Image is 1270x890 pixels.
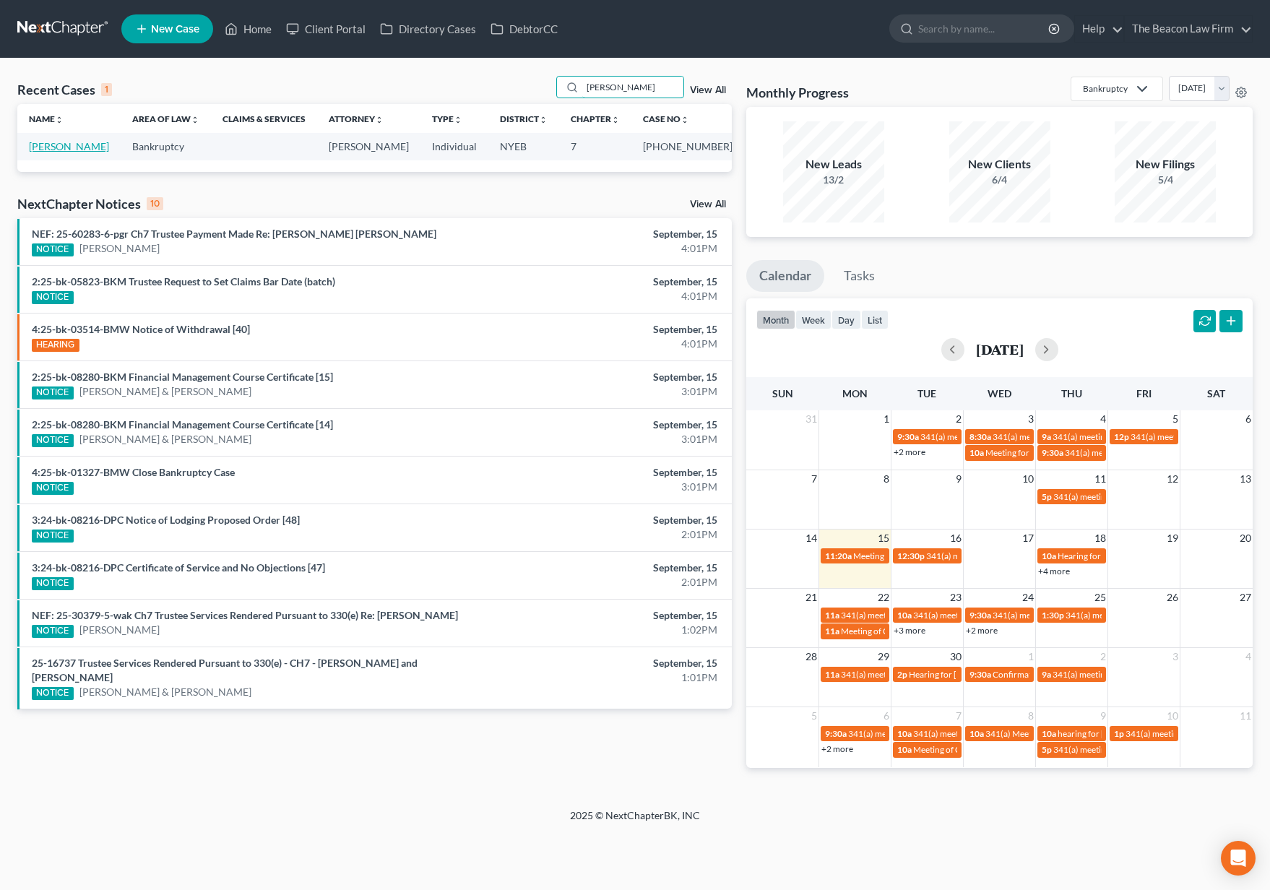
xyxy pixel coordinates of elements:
span: 9:30a [1042,447,1063,458]
a: Attorneyunfold_more [329,113,384,124]
span: 2 [954,410,963,428]
span: 11a [825,626,839,636]
button: list [861,310,889,329]
span: 16 [949,530,963,547]
div: 2025 © NextChapterBK, INC [223,808,1047,834]
span: 13 [1238,470,1253,488]
a: Tasks [831,260,888,292]
span: 341(a) meeting for [PERSON_NAME] [993,610,1132,621]
span: 3 [1027,410,1035,428]
div: 4:01PM [498,241,717,256]
td: Individual [420,133,488,160]
span: 341(a) meeting for [PERSON_NAME] [993,431,1132,442]
i: unfold_more [191,116,199,124]
span: 11:20a [825,550,852,561]
a: Help [1075,16,1123,42]
a: Typeunfold_more [432,113,462,124]
a: 3:24-bk-08216-DPC Certificate of Service and No Objections [47] [32,561,325,574]
div: Recent Cases [17,81,112,98]
span: 26 [1165,589,1180,606]
i: unfold_more [375,116,384,124]
span: 11a [825,669,839,680]
div: 13/2 [783,173,884,187]
a: 2:25-bk-08280-BKM Financial Management Course Certificate [14] [32,418,333,431]
div: NOTICE [32,482,74,495]
a: +3 more [894,625,925,636]
div: September, 15 [498,513,717,527]
span: 30 [949,648,963,665]
span: 341(a) meeting for [PERSON_NAME] [1053,491,1193,502]
span: 7 [810,470,818,488]
div: 6/4 [949,173,1050,187]
a: View All [690,85,726,95]
span: Mon [842,387,868,399]
button: day [831,310,861,329]
a: [PERSON_NAME] & [PERSON_NAME] [79,432,251,446]
div: NOTICE [32,291,74,304]
span: 341(a) meeting for [PERSON_NAME] & [PERSON_NAME] [913,728,1129,739]
a: 4:25-bk-03514-BMW Notice of Withdrawal [40] [32,323,250,335]
span: 9a [1042,431,1051,442]
span: 9 [954,470,963,488]
h2: [DATE] [976,342,1024,357]
span: 5 [810,707,818,725]
span: 4 [1244,648,1253,665]
span: 10a [897,610,912,621]
span: Sun [772,387,793,399]
a: Chapterunfold_more [571,113,620,124]
span: 9:30a [897,431,919,442]
span: 15 [876,530,891,547]
span: 9 [1099,707,1107,725]
a: Calendar [746,260,824,292]
span: 5p [1042,491,1052,502]
div: NextChapter Notices [17,195,163,212]
span: 1p [1114,728,1124,739]
span: 10a [969,728,984,739]
span: 3 [1171,648,1180,665]
span: 341(a) meeting for [PERSON_NAME] [1053,431,1192,442]
td: 7 [559,133,631,160]
span: Sat [1207,387,1225,399]
a: [PERSON_NAME] [79,623,160,637]
a: 4:25-bk-01327-BMW Close Bankruptcy Case [32,466,235,478]
input: Search by name... [582,77,683,98]
a: [PERSON_NAME] & [PERSON_NAME] [79,685,251,699]
a: [PERSON_NAME] [29,140,109,152]
a: +2 more [894,446,925,457]
span: 12 [1165,470,1180,488]
a: Area of Lawunfold_more [132,113,199,124]
a: [PERSON_NAME] & [PERSON_NAME] [79,384,251,399]
span: 10a [1042,728,1056,739]
span: 5 [1171,410,1180,428]
span: 341(a) meeting for [PERSON_NAME] [841,669,980,680]
div: 1:02PM [498,623,717,637]
div: 3:01PM [498,480,717,494]
a: Case Nounfold_more [643,113,689,124]
span: Tue [917,387,936,399]
span: 24 [1021,589,1035,606]
span: 21 [804,589,818,606]
a: Client Portal [279,16,373,42]
span: 12:30p [897,550,925,561]
span: 9:30a [969,610,991,621]
i: unfold_more [611,116,620,124]
div: NOTICE [32,434,74,447]
span: 11 [1238,707,1253,725]
div: 4:01PM [498,337,717,351]
span: 18 [1093,530,1107,547]
a: DebtorCC [483,16,565,42]
span: 10a [897,744,912,755]
span: 10a [897,728,912,739]
a: 2:25-bk-08280-BKM Financial Management Course Certificate [15] [32,371,333,383]
span: 2 [1099,648,1107,665]
span: 6 [1244,410,1253,428]
div: September, 15 [498,608,717,623]
span: 20 [1238,530,1253,547]
a: 2:25-bk-05823-BKM Trustee Request to Set Claims Bar Date (batch) [32,275,335,288]
input: Search by name... [918,15,1050,42]
a: View All [690,199,726,209]
div: 1:01PM [498,670,717,685]
span: Thu [1061,387,1082,399]
span: 1:30p [1042,610,1064,621]
span: Confirmation hearing for [PERSON_NAME] & [PERSON_NAME] [993,669,1233,680]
